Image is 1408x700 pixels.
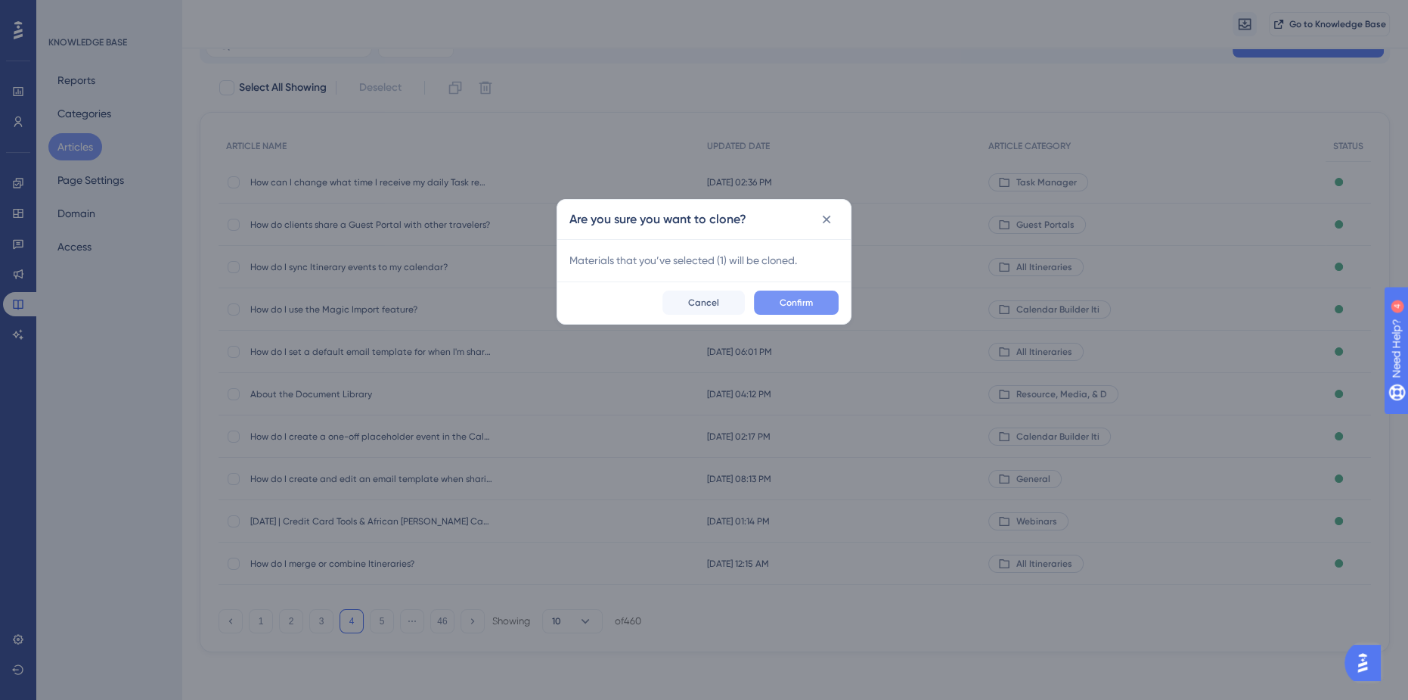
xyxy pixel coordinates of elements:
[780,297,813,309] span: Confirm
[1344,640,1390,686] iframe: UserGuiding AI Assistant Launcher
[569,251,839,269] span: Materials that you’ve selected ( 1 ) will be cloned.
[569,210,746,229] h2: Are you sure you want to clone?
[105,8,110,20] div: 4
[36,4,95,22] span: Need Help?
[688,297,719,309] span: Cancel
